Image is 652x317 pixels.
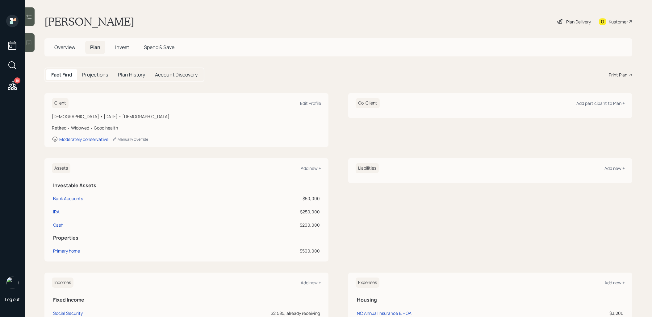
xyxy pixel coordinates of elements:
div: NC Annual Insurance & HOA [357,310,412,316]
h6: Expenses [356,278,379,288]
div: Retired • Widowed • Good health [52,125,321,131]
div: $3,200 [552,310,624,316]
h1: [PERSON_NAME] [44,15,134,28]
div: Add new + [301,165,321,171]
div: Plan Delivery [566,19,591,25]
h6: Client [52,98,69,108]
h5: Housing [357,297,624,303]
h6: Co-Client [356,98,380,108]
div: $200,000 [212,222,320,228]
div: Add new + [604,280,625,286]
div: $250,000 [212,208,320,215]
div: Log out [5,296,20,302]
img: treva-nostdahl-headshot.png [6,277,19,289]
h5: Investable Assets [53,183,320,188]
h5: Account Discovery [155,72,198,78]
h5: Projections [82,72,108,78]
div: Add new + [604,165,625,171]
div: Bank Accounts [53,195,83,202]
div: Print Plan [609,72,627,78]
div: Edit Profile [300,100,321,106]
div: $50,000 [212,195,320,202]
h6: Liabilities [356,163,379,173]
div: Add participant to Plan + [576,100,625,106]
div: [DEMOGRAPHIC_DATA] • [DATE] • [DEMOGRAPHIC_DATA] [52,113,321,120]
span: Spend & Save [144,44,174,51]
div: Manually Override [112,137,148,142]
div: $500,000 [212,248,320,254]
h5: Fixed Income [53,297,320,303]
div: Add new + [301,280,321,286]
h5: Properties [53,235,320,241]
div: $2,585, already receiving [149,310,320,316]
div: Primary home [53,248,80,254]
div: IRA [53,208,60,215]
div: Social Security [53,310,83,316]
span: Invest [115,44,129,51]
div: Kustomer [609,19,628,25]
span: Plan [90,44,100,51]
h6: Incomes [52,278,73,288]
span: Overview [54,44,75,51]
div: 19 [14,77,20,84]
div: Moderately conservative [59,136,108,142]
h5: Plan History [118,72,145,78]
h6: Assets [52,163,70,173]
h5: Fact Find [51,72,72,78]
div: Cash [53,222,63,228]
